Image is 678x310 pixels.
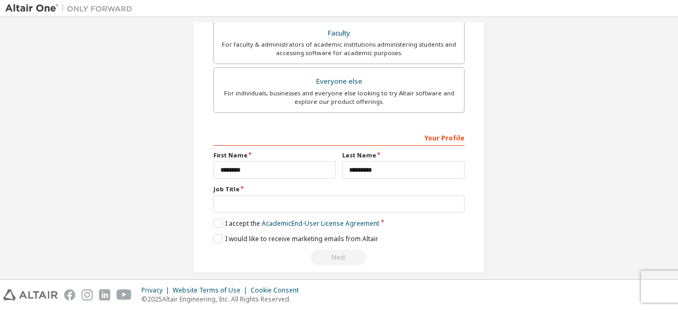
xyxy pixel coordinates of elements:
[262,219,379,228] a: Academic End-User License Agreement
[342,151,465,160] label: Last Name
[213,234,378,243] label: I would like to receive marketing emails from Altair
[213,129,465,146] div: Your Profile
[251,286,305,295] div: Cookie Consent
[5,3,138,14] img: Altair One
[220,74,458,89] div: Everyone else
[117,289,132,300] img: youtube.svg
[3,289,58,300] img: altair_logo.svg
[213,151,336,160] label: First Name
[220,26,458,41] div: Faculty
[141,286,173,295] div: Privacy
[99,289,110,300] img: linkedin.svg
[64,289,75,300] img: facebook.svg
[220,89,458,106] div: For individuals, businesses and everyone else looking to try Altair software and explore our prod...
[213,250,465,265] div: Read and acccept EULA to continue
[213,185,465,193] label: Job Title
[82,289,93,300] img: instagram.svg
[220,40,458,57] div: For faculty & administrators of academic institutions administering students and accessing softwa...
[213,219,379,228] label: I accept the
[141,295,305,304] p: © 2025 Altair Engineering, Inc. All Rights Reserved.
[173,286,251,295] div: Website Terms of Use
